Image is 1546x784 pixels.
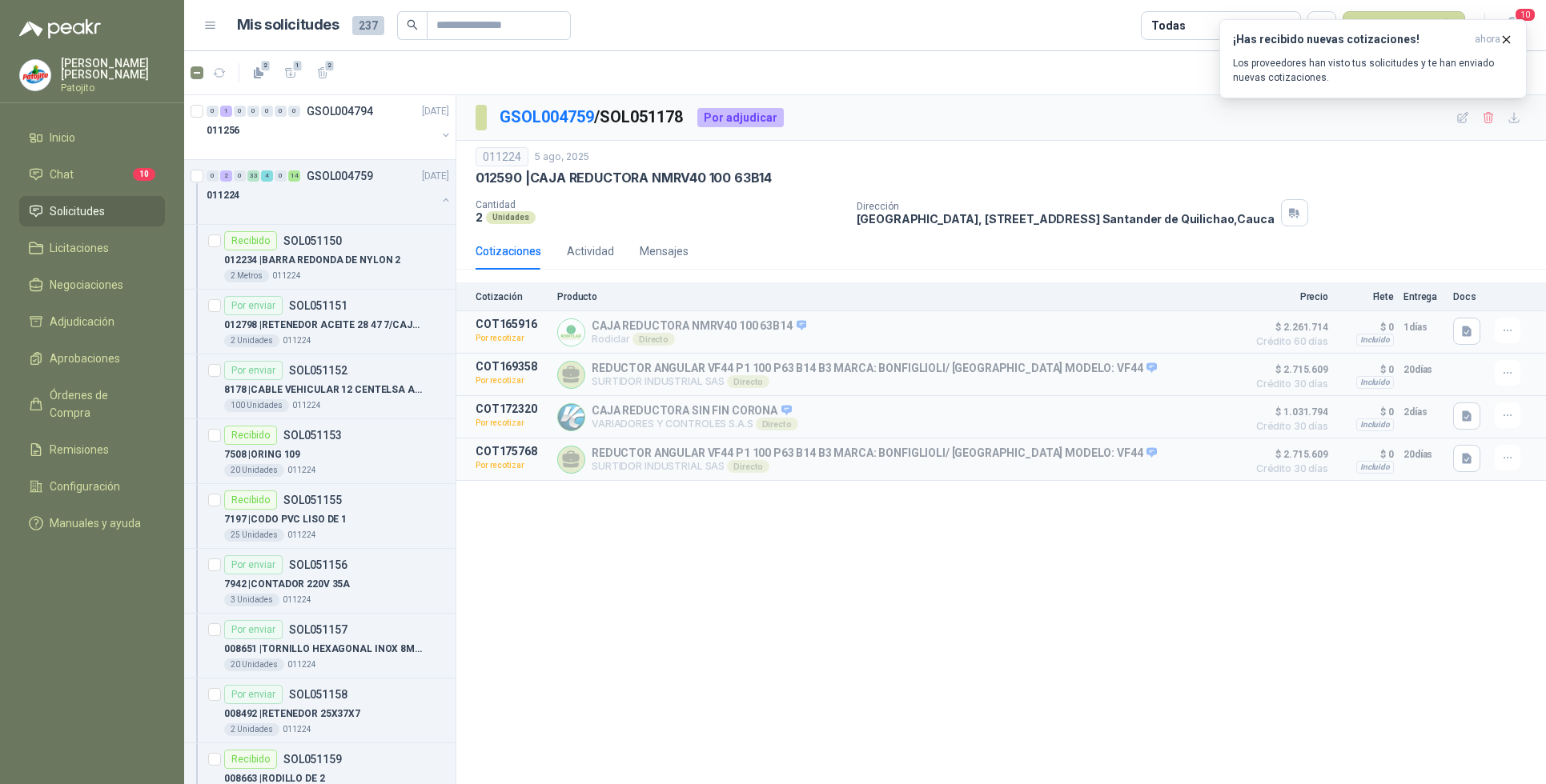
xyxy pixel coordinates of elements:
img: Company Logo [558,319,584,346]
span: 10 [133,168,155,181]
div: 4 [261,170,273,182]
span: Manuales y ayuda [50,514,141,532]
p: GSOL004759 [307,170,373,182]
p: / SOL051178 [500,105,685,130]
a: Por enviarSOL051158008492 |RETENEDOR 25X37X72 Unidades011224 [184,678,456,743]
p: GSOL004794 [307,106,373,117]
img: Company Logo [558,404,584,430]
a: GSOL004759 [500,107,594,126]
p: $ 0 [1338,318,1394,337]
p: 011224 [272,270,301,282]
p: Rodiclar [592,333,806,346]
span: Negociaciones [50,276,123,294]
a: RecibidoSOL0511537508 |ORING 10920 Unidades011224 [184,419,456,484]
button: 2 [246,60,271,86]
p: Por recotizar [476,458,548,474]
a: Por enviarSOL051157008651 |TORNILLO HEXAGONAL INOX 8MM X 35MM20 Unidades011224 [184,614,456,678]
p: [DATE] [422,104,449,119]
span: $ 2.261.714 [1248,318,1328,337]
div: 2 Unidades [224,723,279,736]
p: 2 [476,210,483,224]
span: $ 1.031.794 [1248,402,1328,422]
span: Aprobaciones [50,350,120,367]
div: Recibido [224,750,277,769]
span: search [407,19,418,30]
a: Por enviarSOL0511528178 |CABLE VEHICULAR 12 CENTELSA AWG100 Unidades011224 [184,354,456,419]
div: Por enviar [224,296,283,315]
a: Chat10 [19,159,165,190]
div: 2 [220,170,232,182]
p: SOL051153 [283,430,342,441]
p: Precio [1248,291,1328,302]
p: REDUCTOR ANGULAR VF44 P1 100 P63 B14 B3 MARCA: BONFIGLIOLI/ [GEOGRAPHIC_DATA] MODELO: VF44 [592,446,1157,461]
img: Company Logo [20,60,50,90]
p: $ 0 [1338,445,1394,464]
a: Por enviarSOL0511567942 |CONTADOR 220V 35A3 Unidades011224 [184,549,456,614]
a: Inicio [19,122,165,153]
button: Nueva solicitud [1343,11,1465,40]
p: [DATE] [422,169,449,184]
div: 0 [288,106,300,117]
p: COT175768 [476,445,548,458]
span: 237 [352,16,384,35]
span: Crédito 30 días [1248,422,1328,431]
p: $ 0 [1338,360,1394,379]
p: COT172320 [476,402,548,415]
div: 1 [220,106,232,117]
p: 011224 [287,658,316,671]
p: 011224 [287,464,316,477]
span: $ 2.715.609 [1248,445,1328,464]
div: Unidades [486,211,536,224]
span: Licitaciones [50,239,109,257]
div: 100 Unidades [224,399,289,412]
div: Por adjudicar [697,108,784,127]
div: Incluido [1356,461,1394,474]
p: VARIADORES Y CONTROLES S.A.S [592,418,798,430]
p: $ 0 [1338,402,1394,422]
p: Por recotizar [476,415,548,431]
p: 011256 [207,123,239,138]
a: Solicitudes [19,196,165,226]
p: SOL051155 [283,494,342,506]
div: Por enviar [224,620,283,639]
p: 1 días [1403,318,1444,337]
p: 011224 [283,594,311,606]
div: 0 [207,170,219,182]
div: 0 [207,106,219,117]
p: Flete [1338,291,1394,302]
button: 1 [278,60,303,86]
div: Por enviar [224,361,283,380]
div: Directo [756,418,798,430]
p: [GEOGRAPHIC_DATA], [STREET_ADDRESS] Santander de Quilichao , Cauca [857,212,1275,226]
p: 011224 [207,188,239,203]
div: Cotizaciones [476,242,541,260]
span: Órdenes de Compra [50,386,150,422]
p: SOL051152 [289,365,347,376]
p: 008492 | RETENEDOR 25X37X7 [224,706,360,722]
div: 0 [234,170,246,182]
p: SOL051151 [289,300,347,311]
p: SURTIDOR INDUSTRIAL SAS [592,375,1157,388]
div: Incluido [1356,376,1394,389]
p: Entrega [1403,291,1444,302]
p: CAJA REDUCTORA SIN FIN CORONA [592,404,798,418]
span: 2 [260,59,271,72]
p: Por recotizar [476,330,548,346]
span: Solicitudes [50,202,105,220]
p: 7197 | CODO PVC LISO DE 1 [224,512,347,527]
p: Cantidad [476,199,844,210]
span: ahora [1475,33,1500,46]
span: Remisiones [50,441,109,458]
p: 011224 [292,399,321,412]
span: Inicio [50,129,75,146]
h3: ¡Has recibido nuevas cotizaciones! [1233,33,1468,46]
a: 0 2 0 33 4 0 14 GSOL004759[DATE] 011224 [207,166,452,218]
p: Docs [1453,291,1485,302]
p: 012798 | RETENEDOR ACEITE 28 47 7/CAJA BM [224,318,424,333]
div: Actividad [567,242,614,260]
div: Incluido [1356,418,1394,431]
a: Remisiones [19,434,165,465]
a: Manuales y ayuda [19,508,165,538]
div: 0 [247,106,259,117]
button: ¡Has recibido nuevas cotizaciones!ahora Los proveedores han visto tus solicitudes y te han enviad... [1219,19,1527,98]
